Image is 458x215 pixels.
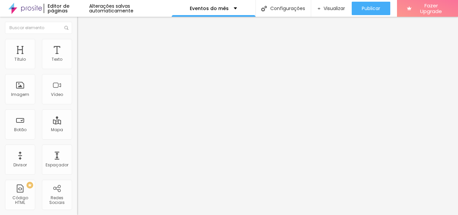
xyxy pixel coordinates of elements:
img: view-1.svg [318,6,321,11]
input: Buscar elemento [5,22,72,34]
div: Vídeo [51,92,63,97]
div: Título [14,57,26,62]
div: Divisor [13,163,27,167]
button: Publicar [352,2,390,15]
div: Botão [14,127,26,132]
p: Eventos do mês [190,6,229,11]
span: Publicar [362,6,380,11]
div: Código HTML [7,196,33,205]
button: Visualizar [311,2,352,15]
div: Imagem [11,92,29,97]
span: Visualizar [324,6,345,11]
iframe: Editor [77,17,458,215]
div: Espaçador [46,163,68,167]
div: Redes Sociais [44,196,70,205]
img: Icone [261,6,267,11]
img: Icone [64,26,68,30]
div: Texto [52,57,62,62]
div: Alterações salvas automaticamente [89,4,172,13]
span: Fazer Upgrade [414,3,448,14]
div: Editor de páginas [44,4,89,13]
div: Mapa [51,127,63,132]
